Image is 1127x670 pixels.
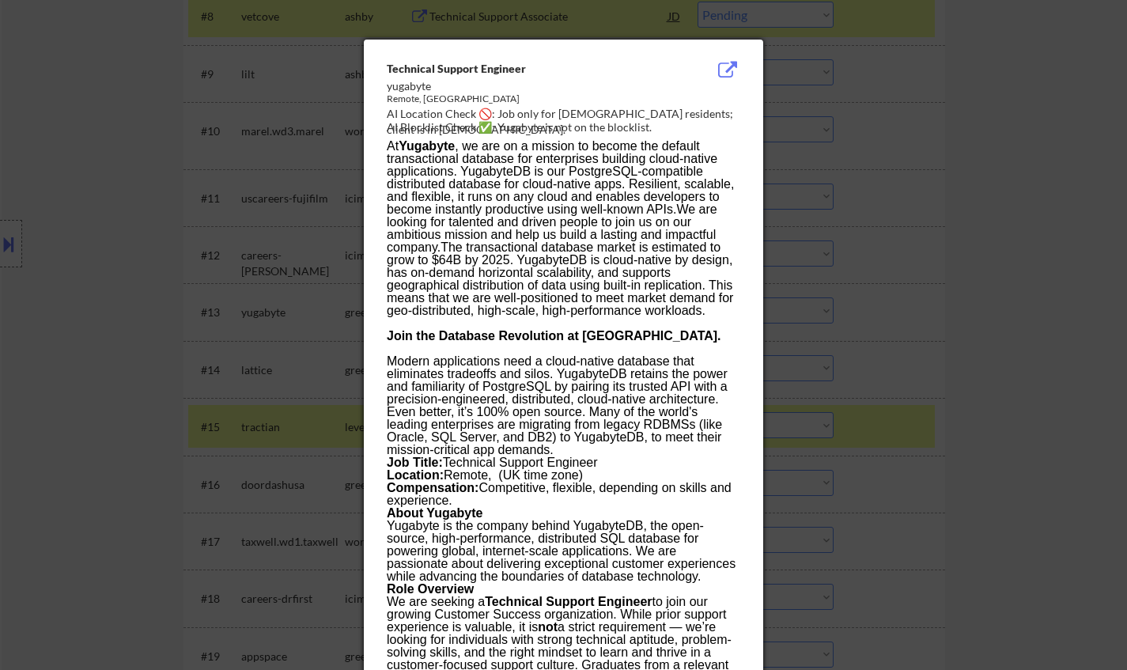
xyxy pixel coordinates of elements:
[387,78,660,94] div: yugabyte
[387,506,483,520] strong: About Yugabyte
[538,620,558,634] strong: not
[387,456,739,507] p: Technical Support Engineer Remote, (UK time zone) Competitive, flexible, depending on skills and ...
[387,140,739,456] p: At , we are on a mission to become the default transactional database for enterprises building cl...
[387,507,739,583] p: Yugabyte is the company behind YugabyteDB, the open-source, high-performance, distributed SQL dat...
[387,582,474,596] strong: Role Overview
[387,61,660,77] div: Technical Support Engineer
[387,468,444,482] strong: Location:
[387,456,443,469] strong: Job Title:
[399,139,455,153] strong: Yugabyte
[485,595,652,608] strong: Technical Support Engineer
[387,329,721,343] strong: Join the Database Revolution at [GEOGRAPHIC_DATA].
[387,93,660,106] div: Remote, [GEOGRAPHIC_DATA]
[387,119,747,135] div: AI Blocklist Check ✅: Yugabyte is not on the blocklist.
[387,481,478,494] strong: Compensation:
